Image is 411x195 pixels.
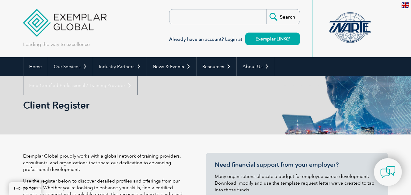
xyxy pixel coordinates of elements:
a: News & Events [147,57,196,76]
a: Resources [197,57,236,76]
a: Industry Partners [93,57,147,76]
p: Many organizations allocate a budget for employee career development. Download, modify and use th... [215,173,379,193]
h2: Client Register [23,100,279,110]
a: Exemplar LINK [245,33,300,45]
a: About Us [237,57,275,76]
img: en [402,2,409,8]
p: Leading the way to excellence [23,41,90,48]
h3: Already have an account? Login at [169,36,300,43]
a: Find Certified Professional / Training Provider [23,76,137,95]
a: Our Services [48,57,93,76]
img: open_square.png [286,37,290,40]
img: contact-chat.png [380,165,395,180]
a: BACK TO TOP [9,182,41,195]
p: Exemplar Global proudly works with a global network of training providers, consultants, and organ... [23,153,187,173]
input: Search [266,9,300,24]
h3: Need financial support from your employer? [215,161,379,169]
a: Home [23,57,48,76]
